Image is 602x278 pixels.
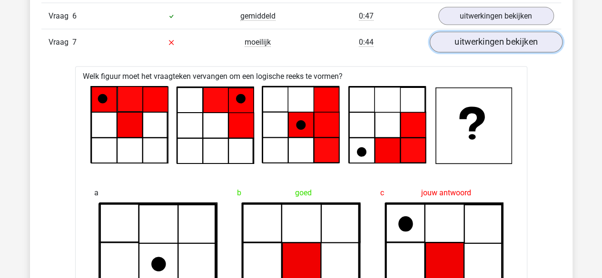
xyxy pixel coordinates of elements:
[359,38,374,47] span: 0:44
[380,183,384,202] span: c
[237,183,365,202] div: goed
[438,7,554,25] a: uitwerkingen bekijken
[380,183,508,202] div: jouw antwoord
[429,32,562,53] a: uitwerkingen bekijken
[240,11,276,21] span: gemiddeld
[49,10,72,22] span: Vraag
[94,183,99,202] span: a
[237,183,241,202] span: b
[72,38,77,47] span: 7
[359,11,374,21] span: 0:47
[49,37,72,48] span: Vraag
[72,11,77,20] span: 6
[245,38,271,47] span: moeilijk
